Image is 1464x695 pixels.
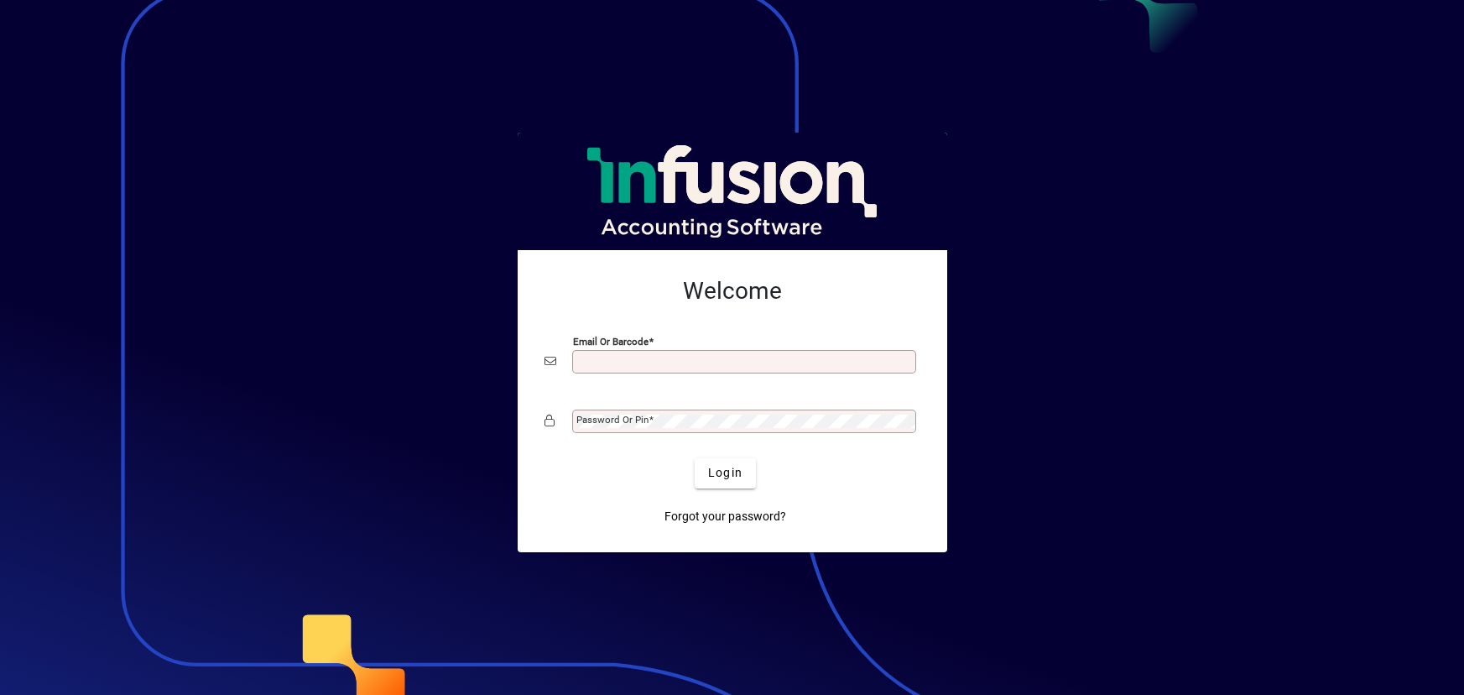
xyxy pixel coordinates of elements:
span: Login [708,464,742,482]
mat-label: Password or Pin [576,414,649,426]
span: Forgot your password? [664,508,786,525]
h2: Welcome [544,277,920,306]
button: Login [695,458,756,489]
mat-label: Email or Barcode [573,335,649,347]
a: Forgot your password? [658,502,793,532]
